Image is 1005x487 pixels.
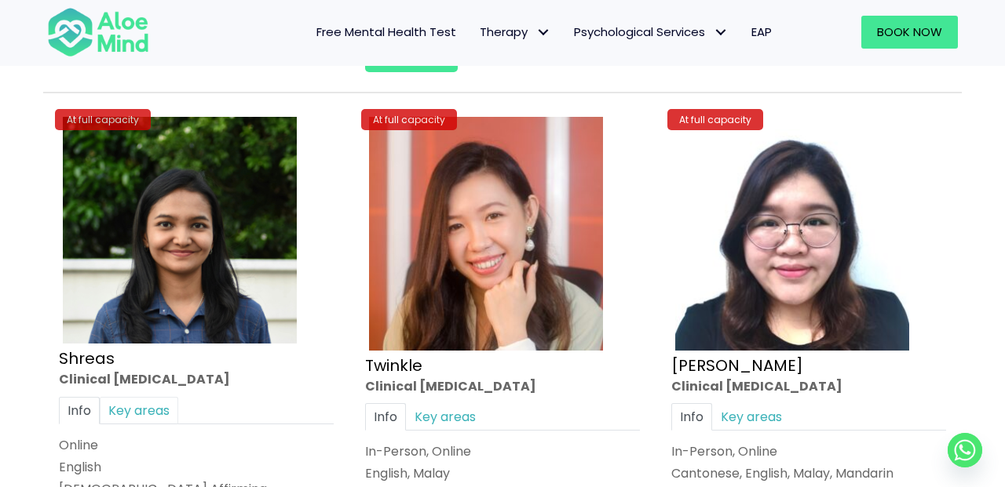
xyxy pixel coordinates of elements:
[468,16,562,49] a: TherapyTherapy: submenu
[877,24,942,40] span: Book Now
[406,402,484,430] a: Key areas
[740,16,784,49] a: EAP
[59,370,334,388] div: Clinical [MEDICAL_DATA]
[365,402,406,430] a: Info
[55,109,151,130] div: At full capacity
[751,24,772,40] span: EAP
[59,458,334,476] p: English
[170,16,784,49] nav: Menu
[59,396,100,423] a: Info
[574,24,728,40] span: Psychological Services
[671,442,946,460] div: In-Person, Online
[675,117,909,351] img: Wei Shan_Profile-300×300
[667,109,763,130] div: At full capacity
[100,396,178,423] a: Key areas
[365,376,640,394] div: Clinical [MEDICAL_DATA]
[365,442,640,460] div: In-Person, Online
[671,354,803,376] a: [PERSON_NAME]
[671,376,946,394] div: Clinical [MEDICAL_DATA]
[712,402,791,430] a: Key areas
[562,16,740,49] a: Psychological ServicesPsychological Services: submenu
[671,464,946,482] p: Cantonese, English, Malay, Mandarin
[365,464,640,482] p: English, Malay
[861,16,958,49] a: Book Now
[59,347,115,369] a: Shreas
[316,24,456,40] span: Free Mental Health Test
[532,21,554,44] span: Therapy: submenu
[709,21,732,44] span: Psychological Services: submenu
[63,117,297,343] img: Shreas clinical psychologist
[480,24,550,40] span: Therapy
[47,6,149,58] img: Aloe mind Logo
[948,433,982,467] a: Whatsapp
[305,16,468,49] a: Free Mental Health Test
[369,117,603,351] img: twinkle_cropped-300×300
[361,109,457,130] div: At full capacity
[671,402,712,430] a: Info
[365,354,422,376] a: Twinkle
[59,435,334,453] div: Online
